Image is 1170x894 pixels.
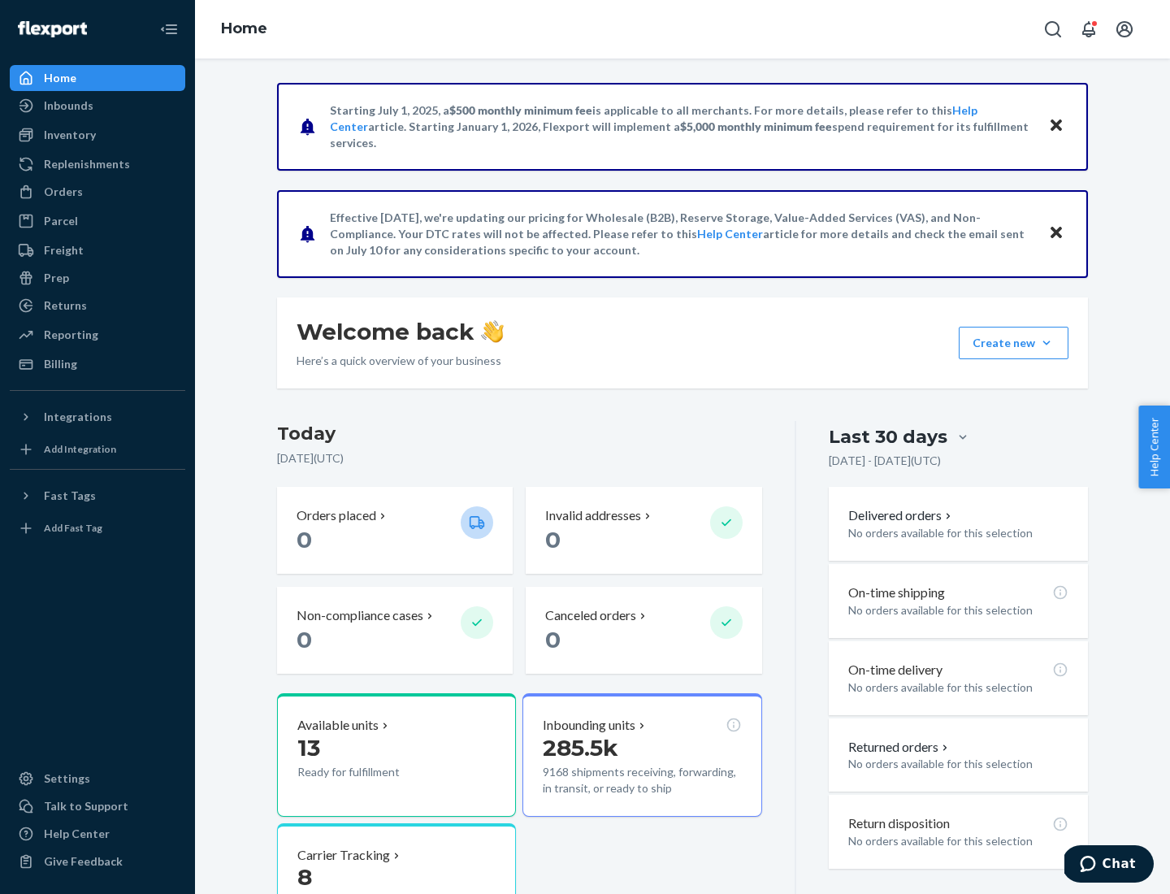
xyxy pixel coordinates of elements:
p: No orders available for this selection [848,833,1068,849]
button: Give Feedback [10,848,185,874]
p: Here’s a quick overview of your business [297,353,504,369]
a: Add Integration [10,436,185,462]
span: 0 [297,626,312,653]
a: Help Center [697,227,763,241]
p: No orders available for this selection [848,602,1068,618]
span: 13 [297,734,320,762]
a: Inventory [10,122,185,148]
button: Close [1046,115,1067,138]
div: Inbounds [44,98,93,114]
a: Prep [10,265,185,291]
button: Orders placed 0 [277,487,513,574]
p: [DATE] ( UTC ) [277,450,762,467]
span: 285.5k [543,734,618,762]
p: Available units [297,716,379,735]
div: Home [44,70,76,86]
div: Integrations [44,409,112,425]
span: 0 [545,626,561,653]
p: Invalid addresses [545,506,641,525]
button: Open account menu [1108,13,1141,46]
div: Last 30 days [829,424,947,449]
a: Orders [10,179,185,205]
p: Starting July 1, 2025, a is applicable to all merchants. For more details, please refer to this a... [330,102,1033,151]
div: Returns [44,297,87,314]
p: Inbounding units [543,716,635,735]
div: Billing [44,356,77,372]
a: Add Fast Tag [10,515,185,541]
div: Settings [44,770,90,787]
h3: Today [277,421,762,447]
div: Freight [44,242,84,258]
button: Canceled orders 0 [526,587,761,674]
iframe: Opens a widget where you can chat to one of our agents [1064,845,1154,886]
ol: breadcrumbs [208,6,280,53]
p: No orders available for this selection [848,525,1068,541]
div: Parcel [44,213,78,229]
p: Effective [DATE], we're updating our pricing for Wholesale (B2B), Reserve Storage, Value-Added Se... [330,210,1033,258]
button: Fast Tags [10,483,185,509]
a: Inbounds [10,93,185,119]
p: No orders available for this selection [848,679,1068,696]
span: 0 [545,526,561,553]
button: Available units13Ready for fulfillment [277,693,516,817]
div: Talk to Support [44,798,128,814]
img: Flexport logo [18,21,87,37]
p: On-time delivery [848,661,942,679]
p: Non-compliance cases [297,606,423,625]
button: Talk to Support [10,793,185,819]
p: Ready for fulfillment [297,764,448,780]
div: Reporting [44,327,98,343]
a: Home [10,65,185,91]
a: Reporting [10,322,185,348]
div: Help Center [44,826,110,842]
p: [DATE] - [DATE] ( UTC ) [829,453,941,469]
span: $5,000 monthly minimum fee [680,119,832,133]
a: Freight [10,237,185,263]
button: Integrations [10,404,185,430]
div: Replenishments [44,156,130,172]
a: Replenishments [10,151,185,177]
div: Add Integration [44,442,116,456]
button: Returned orders [848,738,951,757]
div: Inventory [44,127,96,143]
div: Orders [44,184,83,200]
button: Delivered orders [848,506,955,525]
div: Prep [44,270,69,286]
button: Inbounding units285.5k9168 shipments receiving, forwarding, in transit, or ready to ship [522,693,761,817]
button: Invalid addresses 0 [526,487,761,574]
span: 8 [297,863,312,891]
p: Orders placed [297,506,376,525]
img: hand-wave emoji [481,320,504,343]
a: Settings [10,766,185,792]
p: Canceled orders [545,606,636,625]
div: Give Feedback [44,853,123,870]
p: 9168 shipments receiving, forwarding, in transit, or ready to ship [543,764,741,796]
button: Open notifications [1072,13,1105,46]
span: $500 monthly minimum fee [449,103,592,117]
a: Billing [10,351,185,377]
p: No orders available for this selection [848,756,1068,772]
button: Non-compliance cases 0 [277,587,513,674]
p: Carrier Tracking [297,846,390,865]
button: Close [1046,222,1067,245]
span: 0 [297,526,312,553]
button: Help Center [1138,406,1170,488]
div: Fast Tags [44,488,96,504]
button: Open Search Box [1037,13,1069,46]
p: On-time shipping [848,584,945,602]
a: Returns [10,293,185,319]
button: Close Navigation [153,13,185,46]
div: Add Fast Tag [44,521,102,535]
a: Parcel [10,208,185,234]
a: Help Center [10,821,185,847]
a: Home [221,20,267,37]
h1: Welcome back [297,317,504,346]
p: Return disposition [848,814,950,833]
button: Create new [959,327,1068,359]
